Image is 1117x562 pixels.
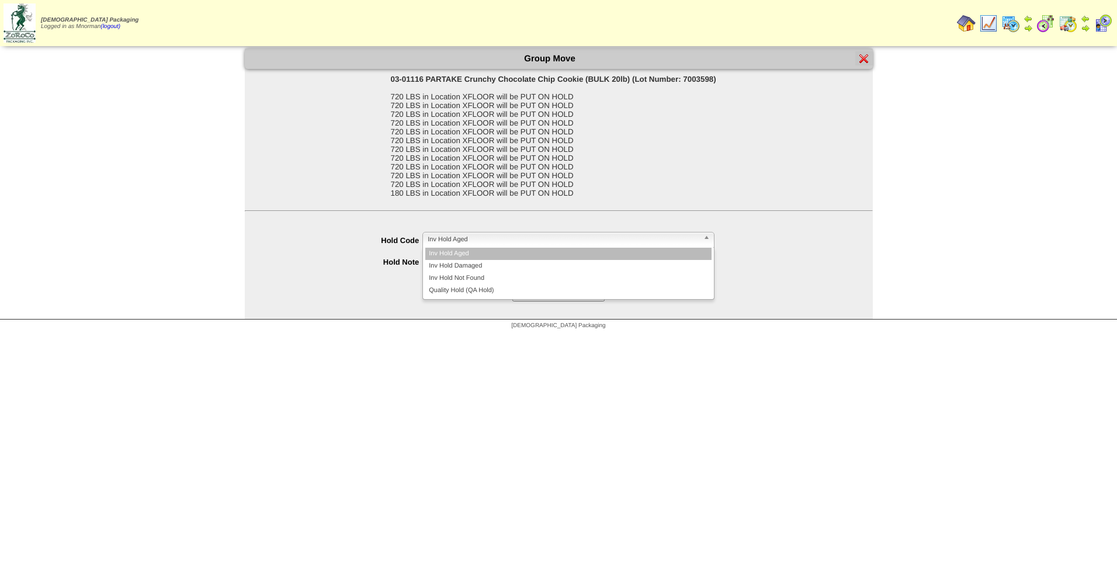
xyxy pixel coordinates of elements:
[1059,14,1077,33] img: calendarinout.gif
[425,260,712,272] li: Inv Hold Damaged
[979,14,998,33] img: line_graph.gif
[1081,23,1090,33] img: arrowright.gif
[268,258,423,266] label: Hold Note
[1024,14,1033,23] img: arrowleft.gif
[428,233,699,247] span: Inv Hold Aged
[41,17,138,30] span: Logged in as Mnorman
[1024,23,1033,33] img: arrowright.gif
[100,23,120,30] a: (logout)
[1036,14,1055,33] img: calendarblend.gif
[1001,14,1020,33] img: calendarprod.gif
[425,285,712,297] li: Quality Hold (QA Hold)
[1081,14,1090,23] img: arrowleft.gif
[511,322,605,329] span: [DEMOGRAPHIC_DATA] Packaging
[4,4,36,43] img: zoroco-logo-small.webp
[391,75,873,197] div: 720 LBS in Location XFLOOR will be PUT ON HOLD 720 LBS in Location XFLOOR will be PUT ON HOLD 720...
[41,17,138,23] span: [DEMOGRAPHIC_DATA] Packaging
[391,75,716,84] span: 03-01116 PARTAKE Crunchy Chocolate Chip Cookie (BULK 20lb) (Lot Number: 7003598)
[957,14,976,33] img: home.gif
[425,272,712,285] li: Inv Hold Not Found
[859,54,869,63] img: error.gif
[268,236,423,245] label: Hold Code
[245,48,873,69] div: Group Move
[1094,14,1112,33] img: calendarcustomer.gif
[425,248,712,260] li: Inv Hold Aged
